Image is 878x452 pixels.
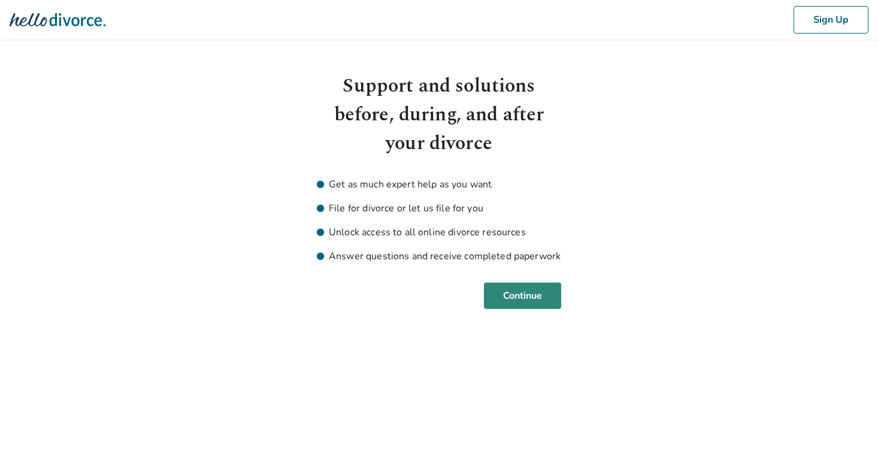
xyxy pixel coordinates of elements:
[317,177,561,192] li: Get as much expert help as you want
[794,6,868,34] button: Sign Up
[317,249,561,263] li: Answer questions and receive completed paperwork
[317,225,561,239] li: Unlock access to all online divorce resources
[10,8,105,32] img: Hello Divorce Logo
[317,201,561,216] li: File for divorce or let us file for you
[317,72,561,158] h1: Support and solutions before, during, and after your divorce
[484,283,561,309] button: Continue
